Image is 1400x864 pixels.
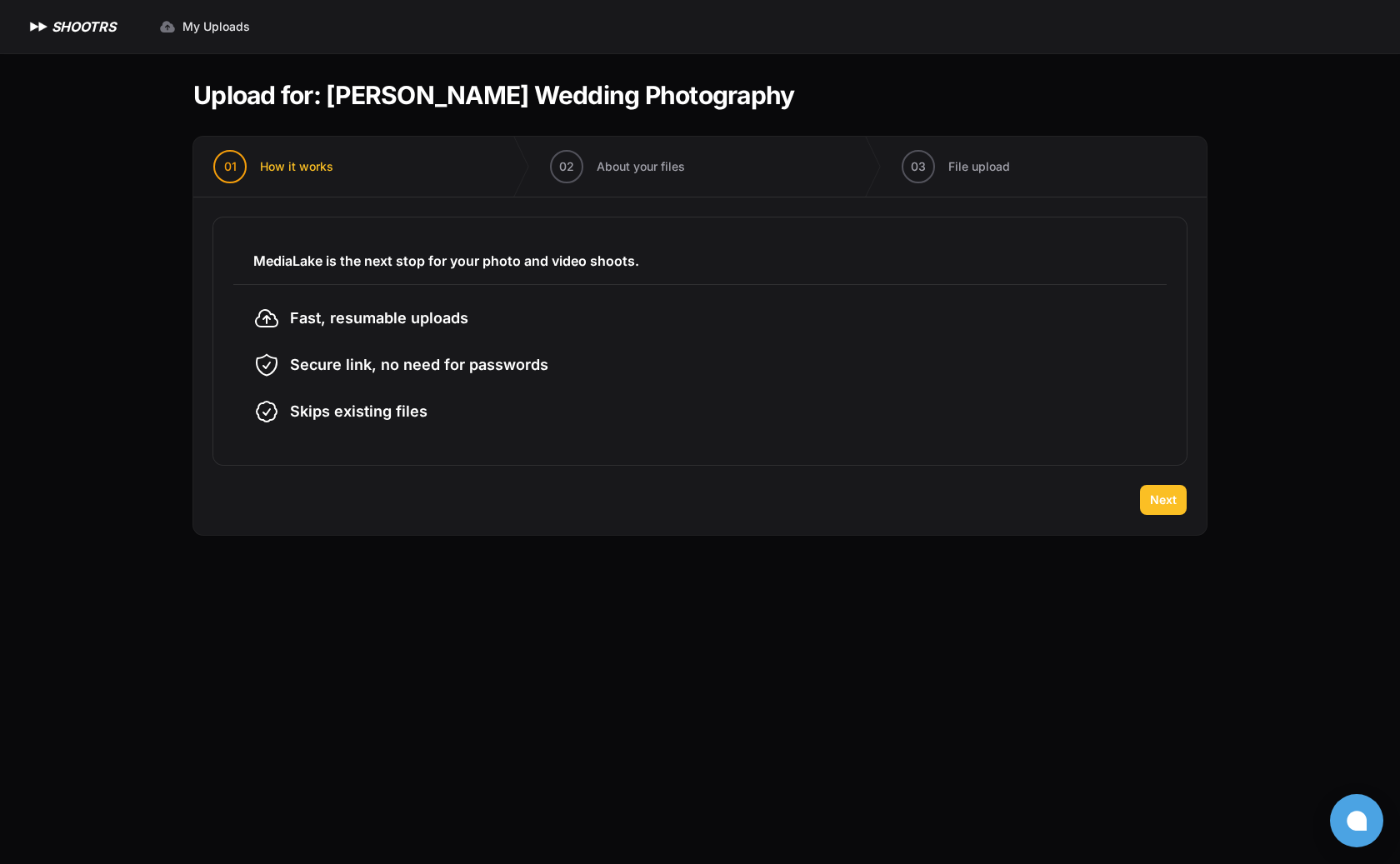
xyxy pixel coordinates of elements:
a: SHOOTRS SHOOTRS [27,17,116,37]
a: My Uploads [149,12,260,42]
span: Skips existing files [290,400,427,423]
h3: MediaLake is the next stop for your photo and video shoots. [253,251,1147,271]
span: About your files [597,158,685,175]
button: 02 About your files [530,137,705,197]
span: How it works [260,158,333,175]
h1: Upload for: [PERSON_NAME] Wedding Photography [193,80,794,110]
span: File upload [948,158,1010,175]
span: 02 [559,158,574,175]
img: SHOOTRS [27,17,52,37]
button: 01 How it works [193,137,353,197]
span: Fast, resumable uploads [290,307,468,330]
span: Next [1150,492,1177,508]
button: 03 File upload [882,137,1030,197]
span: My Uploads [182,18,250,35]
span: Secure link, no need for passwords [290,353,548,377]
span: 01 [224,158,237,175]
h1: SHOOTRS [52,17,116,37]
button: Open chat window [1330,794,1383,847]
button: Next [1140,485,1187,515]
span: 03 [911,158,926,175]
